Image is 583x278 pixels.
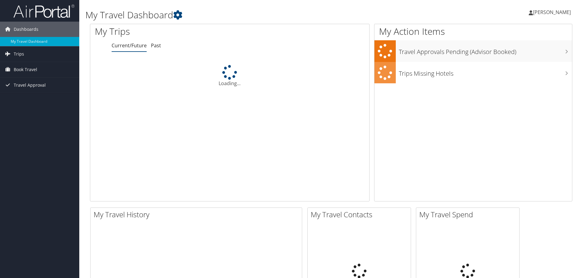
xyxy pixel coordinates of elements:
[529,3,577,21] a: [PERSON_NAME]
[374,62,572,84] a: Trips Missing Hotels
[14,22,38,37] span: Dashboards
[14,46,24,62] span: Trips
[374,40,572,62] a: Travel Approvals Pending (Advisor Booked)
[374,25,572,38] h1: My Action Items
[90,65,369,87] div: Loading...
[399,45,572,56] h3: Travel Approvals Pending (Advisor Booked)
[13,4,74,18] img: airportal-logo.png
[151,42,161,49] a: Past
[311,209,411,220] h2: My Travel Contacts
[14,62,37,77] span: Book Travel
[85,9,413,21] h1: My Travel Dashboard
[94,209,302,220] h2: My Travel History
[95,25,249,38] h1: My Trips
[419,209,519,220] h2: My Travel Spend
[14,78,46,93] span: Travel Approval
[533,9,571,16] span: [PERSON_NAME]
[112,42,147,49] a: Current/Future
[399,66,572,78] h3: Trips Missing Hotels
